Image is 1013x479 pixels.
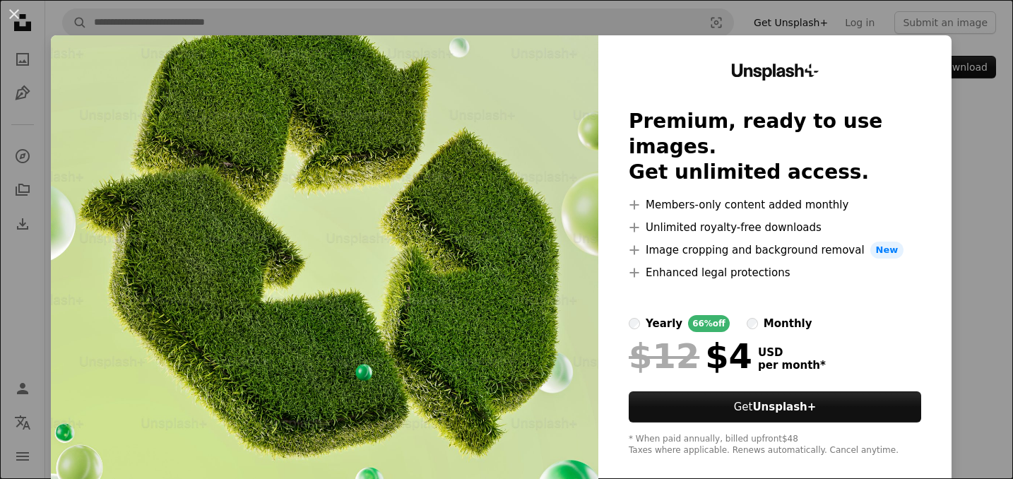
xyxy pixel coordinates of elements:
h2: Premium, ready to use images. Get unlimited access. [629,109,921,185]
li: Unlimited royalty-free downloads [629,219,921,236]
input: yearly66%off [629,318,640,329]
li: Members-only content added monthly [629,196,921,213]
div: monthly [764,315,812,332]
button: GetUnsplash+ [629,391,921,422]
li: Image cropping and background removal [629,242,921,259]
strong: Unsplash+ [752,401,816,413]
span: New [870,242,904,259]
span: $12 [629,338,699,374]
span: per month * [758,359,826,372]
div: $4 [629,338,752,374]
div: 66% off [688,315,730,332]
div: * When paid annually, billed upfront $48 Taxes where applicable. Renews automatically. Cancel any... [629,434,921,456]
span: USD [758,346,826,359]
li: Enhanced legal protections [629,264,921,281]
input: monthly [747,318,758,329]
div: yearly [646,315,682,332]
